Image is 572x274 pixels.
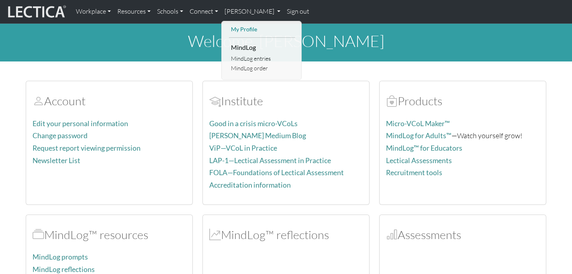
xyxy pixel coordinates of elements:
[386,168,442,177] a: Recruitment tools
[33,228,186,242] h2: MindLog™ resources
[386,130,539,141] p: —Watch yourself grow!
[209,144,277,152] a: ViP—VCoL in Practice
[33,265,95,274] a: MindLog reflections
[386,156,452,165] a: Lectical Assessments
[33,94,44,108] span: Account
[209,181,291,189] a: Accreditation information
[114,3,154,20] a: Resources
[386,228,539,242] h2: Assessments
[33,131,88,140] a: Change password
[284,3,313,20] a: Sign out
[33,119,128,128] a: Edit your personal information
[209,156,331,165] a: LAP-1—Lectical Assessment in Practice
[229,41,295,54] li: MindLog
[386,131,451,140] a: MindLog for Adults™
[154,3,186,20] a: Schools
[33,156,80,165] a: Newsletter List
[229,63,295,74] a: MindLog order
[209,131,306,140] a: [PERSON_NAME] Medium Blog
[221,3,284,20] a: [PERSON_NAME]
[386,144,462,152] a: MindLog™ for Educators
[229,25,295,35] a: My Profile
[73,3,114,20] a: Workplace
[386,119,450,128] a: Micro-VCoL Maker™
[186,3,221,20] a: Connect
[209,168,344,177] a: FOLA—Foundations of Lectical Assessment
[6,4,66,19] img: lecticalive
[209,119,298,128] a: Good in a crisis micro-VCoLs
[386,94,539,108] h2: Products
[229,25,295,74] ul: [PERSON_NAME]
[33,144,141,152] a: Request report viewing permission
[209,227,221,242] span: MindLog
[386,94,398,108] span: Products
[33,253,88,261] a: MindLog prompts
[33,94,186,108] h2: Account
[229,54,295,64] a: MindLog entries
[386,227,398,242] span: Assessments
[33,227,44,242] span: MindLog™ resources
[209,94,221,108] span: Account
[209,94,363,108] h2: Institute
[209,228,363,242] h2: MindLog™ reflections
